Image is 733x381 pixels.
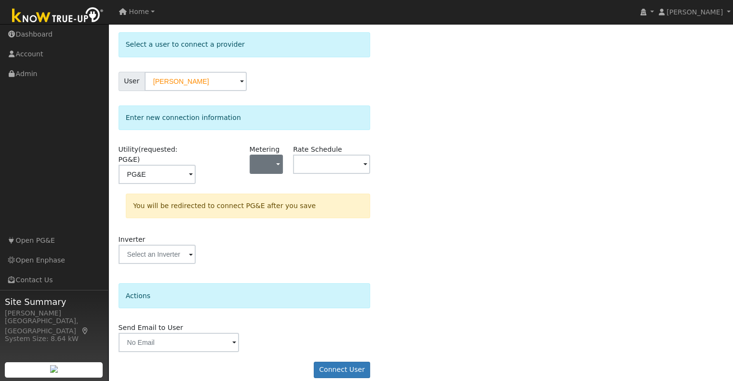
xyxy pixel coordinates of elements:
[7,5,108,27] img: Know True-Up
[119,323,183,333] label: Send Email to User
[119,165,196,184] input: Select a Utility
[119,32,371,57] div: Select a user to connect a provider
[119,333,240,352] input: No Email
[293,145,342,155] label: Rate Schedule
[119,283,371,308] div: Actions
[81,327,90,335] a: Map
[119,105,371,130] div: Enter new connection information
[5,334,103,344] div: System Size: 8.64 kW
[119,145,196,165] label: Utility
[50,365,58,373] img: retrieve
[5,295,103,308] span: Site Summary
[5,316,103,336] div: [GEOGRAPHIC_DATA], [GEOGRAPHIC_DATA]
[119,245,196,264] input: Select an Inverter
[145,72,247,91] input: Select a User
[119,72,145,91] span: User
[119,235,146,245] label: Inverter
[5,308,103,318] div: [PERSON_NAME]
[119,145,178,163] span: (requested: PG&E)
[126,194,370,218] div: You will be redirected to connect PG&E after you save
[314,362,371,378] button: Connect User
[250,145,280,155] label: Metering
[129,8,149,15] span: Home
[666,8,723,16] span: [PERSON_NAME]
